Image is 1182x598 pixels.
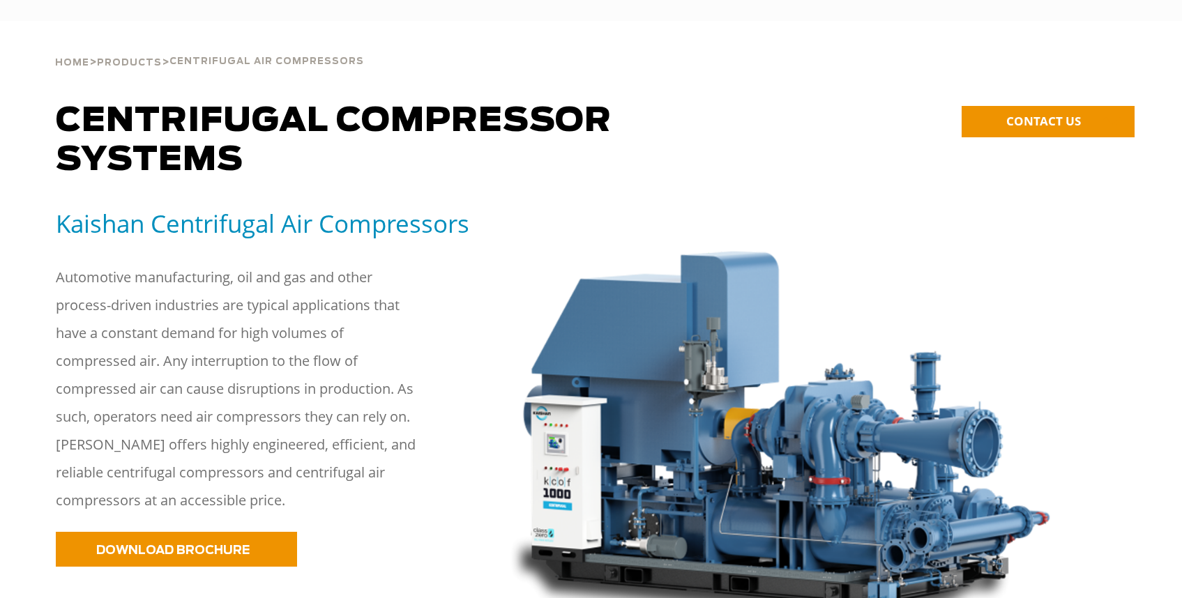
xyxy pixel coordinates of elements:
a: DOWNLOAD BROCHURE [56,532,297,567]
h5: Kaishan Centrifugal Air Compressors [56,208,474,239]
span: Centrifugal Air Compressors [169,57,364,66]
p: Automotive manufacturing, oil and gas and other process-driven industries are typical application... [56,263,427,514]
a: Products [97,56,162,68]
a: Home [55,56,89,68]
span: DOWNLOAD BROCHURE [96,544,250,556]
a: CONTACT US [962,106,1135,137]
span: Home [55,59,89,68]
span: Centrifugal Compressor Systems [56,105,612,177]
div: > > [55,21,364,74]
span: CONTACT US [1006,113,1081,129]
span: Products [97,59,162,68]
